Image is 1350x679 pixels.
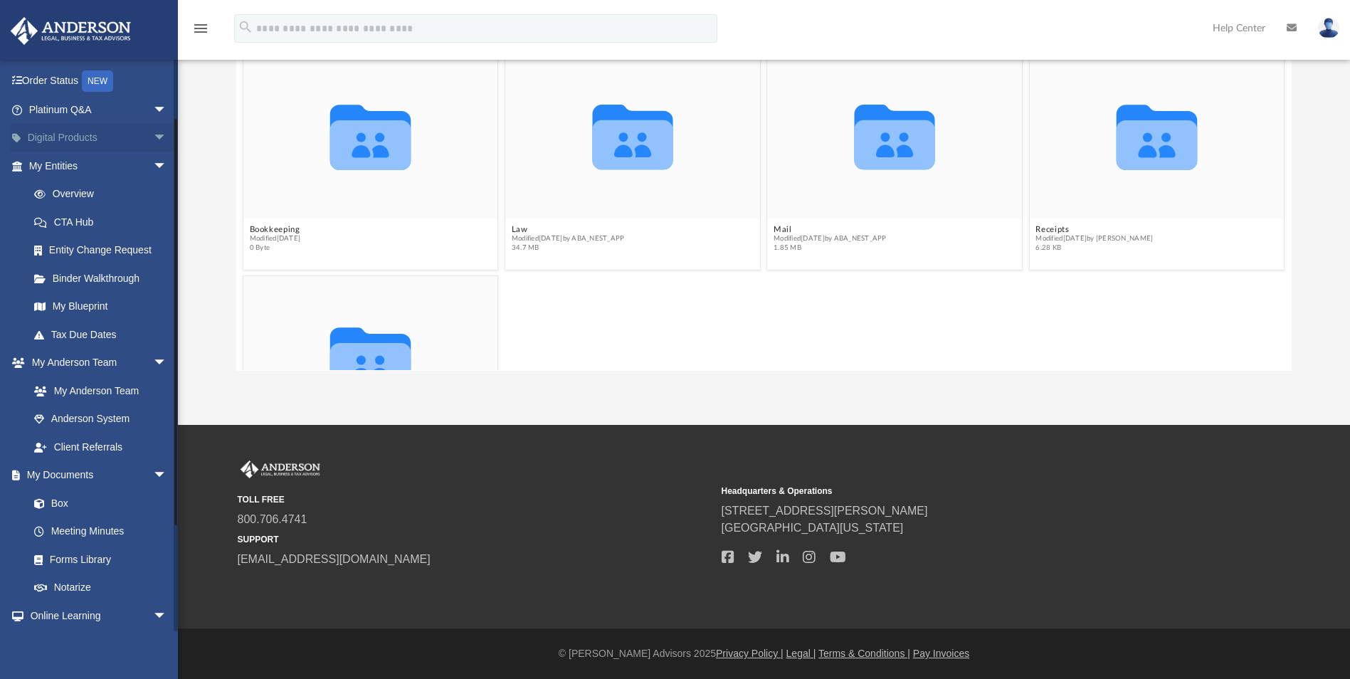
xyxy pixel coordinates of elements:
[20,377,174,405] a: My Anderson Team
[10,601,181,630] a: Online Learningarrow_drop_down
[512,225,625,234] button: Law
[238,533,712,546] small: SUPPORT
[153,152,181,181] span: arrow_drop_down
[20,180,189,209] a: Overview
[153,124,181,153] span: arrow_drop_down
[238,19,253,35] i: search
[722,522,904,534] a: [GEOGRAPHIC_DATA][US_STATE]
[153,95,181,125] span: arrow_drop_down
[1036,234,1154,243] span: Modified [DATE] by [PERSON_NAME]
[236,47,1291,370] div: grid
[774,243,887,253] span: 1.85 MB
[1036,225,1154,234] button: Receipts
[716,648,784,659] a: Privacy Policy |
[20,489,174,517] a: Box
[238,513,307,525] a: 800.706.4741
[250,243,301,253] span: 0 Byte
[20,517,181,546] a: Meeting Minutes
[10,349,181,377] a: My Anderson Teamarrow_drop_down
[512,234,625,243] span: Modified [DATE] by ABA_NEST_APP
[238,493,712,506] small: TOLL FREE
[20,208,189,236] a: CTA Hub
[250,234,301,243] span: Modified [DATE]
[10,124,189,152] a: Digital Productsarrow_drop_down
[20,264,189,293] a: Binder Walkthrough
[10,67,189,96] a: Order StatusNEW
[238,553,431,565] a: [EMAIL_ADDRESS][DOMAIN_NAME]
[10,95,189,124] a: Platinum Q&Aarrow_drop_down
[786,648,816,659] a: Legal |
[722,505,928,517] a: [STREET_ADDRESS][PERSON_NAME]
[913,648,969,659] a: Pay Invoices
[153,461,181,490] span: arrow_drop_down
[192,20,209,37] i: menu
[238,460,323,479] img: Anderson Advisors Platinum Portal
[774,225,887,234] button: Mail
[20,433,181,461] a: Client Referrals
[192,27,209,37] a: menu
[153,349,181,378] span: arrow_drop_down
[818,648,910,659] a: Terms & Conditions |
[20,236,189,265] a: Entity Change Request
[774,234,887,243] span: Modified [DATE] by ABA_NEST_APP
[10,152,189,180] a: My Entitiesarrow_drop_down
[1036,243,1154,253] span: 6.28 KB
[250,225,301,234] button: Bookkeeping
[6,17,135,45] img: Anderson Advisors Platinum Portal
[20,293,181,321] a: My Blueprint
[722,485,1196,498] small: Headquarters & Operations
[512,243,625,253] span: 34.7 MB
[20,320,189,349] a: Tax Due Dates
[82,70,113,92] div: NEW
[20,545,174,574] a: Forms Library
[1318,18,1339,38] img: User Pic
[20,405,181,433] a: Anderson System
[178,646,1350,661] div: © [PERSON_NAME] Advisors 2025
[20,630,181,658] a: Courses
[20,574,181,602] a: Notarize
[10,461,181,490] a: My Documentsarrow_drop_down
[153,601,181,631] span: arrow_drop_down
